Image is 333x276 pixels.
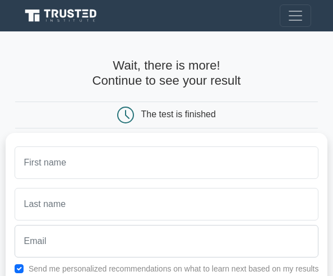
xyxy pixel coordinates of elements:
input: Email [15,225,319,257]
h4: Wait, there is more! Continue to see your result [6,58,328,88]
input: Last name [15,188,319,220]
button: Toggle navigation [280,4,311,27]
input: First name [15,146,319,179]
div: The test is finished [141,109,216,119]
label: Send me personalized recommendations on what to learn next based on my results [29,264,319,273]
